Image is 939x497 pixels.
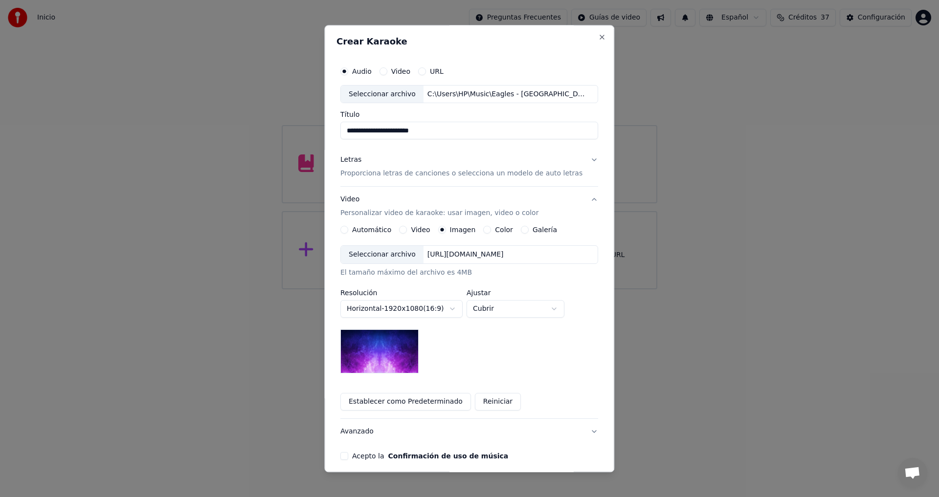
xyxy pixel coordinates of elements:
label: Audio [352,68,372,75]
label: Título [340,111,598,118]
button: Avanzado [340,419,598,445]
div: Seleccionar archivo [341,86,424,103]
div: Seleccionar archivo [341,246,424,264]
label: Video [411,227,430,234]
p: Proporciona letras de canciones o selecciona un modelo de auto letras [340,169,582,179]
div: [URL][DOMAIN_NAME] [424,250,508,260]
button: Establecer como Predeterminado [340,393,471,411]
p: Personalizar video de karaoke: usar imagen, video o color [340,209,538,218]
div: Video [340,195,538,218]
div: VideoPersonalizar video de karaoke: usar imagen, video o color [340,226,598,419]
label: Imagen [450,227,476,234]
label: Ajustar [467,290,564,297]
label: Galería [533,227,557,234]
button: Reiniciar [475,393,521,411]
div: El tamaño máximo del archivo es 4MB [340,268,598,278]
h2: Crear Karaoke [336,37,602,46]
div: Letras [340,155,361,165]
label: Video [391,68,410,75]
button: VideoPersonalizar video de karaoke: usar imagen, video o color [340,187,598,226]
label: URL [430,68,444,75]
div: C:\Users\HP\Music\Eagles - [GEOGRAPHIC_DATA][US_STATE] (Official Audio).mp3 [424,89,590,99]
label: Resolución [340,290,463,297]
label: Acepto la [352,453,508,460]
label: Color [495,227,514,234]
button: LetrasProporciona letras de canciones o selecciona un modelo de auto letras [340,148,598,187]
button: Acepto la [388,453,509,460]
label: Automático [352,227,391,234]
